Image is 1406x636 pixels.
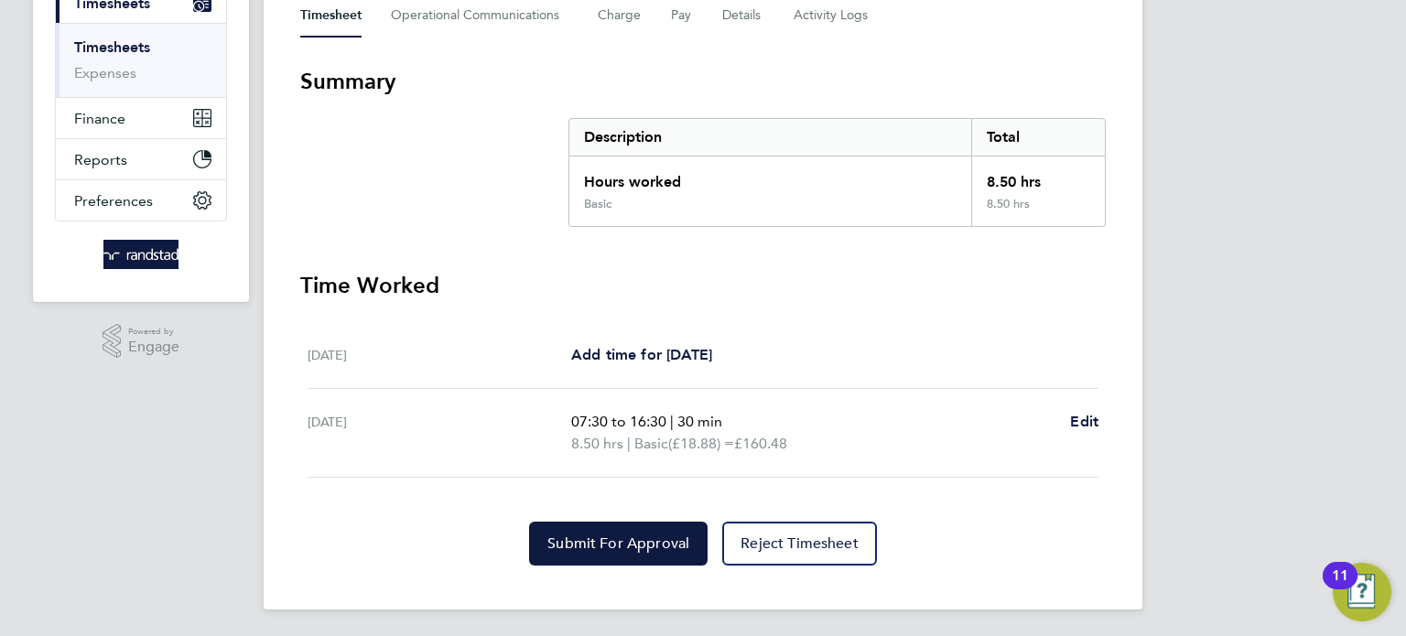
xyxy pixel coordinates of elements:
[571,435,623,452] span: 8.50 hrs
[584,197,611,211] div: Basic
[74,110,125,127] span: Finance
[74,64,136,81] a: Expenses
[971,197,1105,226] div: 8.50 hrs
[670,413,674,430] span: |
[74,192,153,210] span: Preferences
[569,156,971,197] div: Hours worked
[677,413,722,430] span: 30 min
[56,180,226,221] button: Preferences
[634,433,668,455] span: Basic
[571,346,712,363] span: Add time for [DATE]
[547,534,689,553] span: Submit For Approval
[569,119,971,156] div: Description
[1333,563,1391,621] button: Open Resource Center, 11 new notifications
[55,240,227,269] a: Go to home page
[103,240,179,269] img: randstad-logo-retina.png
[741,534,859,553] span: Reject Timesheet
[568,118,1106,227] div: Summary
[300,67,1106,96] h3: Summary
[128,340,179,355] span: Engage
[971,156,1105,197] div: 8.50 hrs
[1070,411,1098,433] a: Edit
[722,522,877,566] button: Reject Timesheet
[1332,576,1348,599] div: 11
[308,344,571,366] div: [DATE]
[668,435,734,452] span: (£18.88) =
[308,411,571,455] div: [DATE]
[56,23,226,97] div: Timesheets
[529,522,708,566] button: Submit For Approval
[571,413,666,430] span: 07:30 to 16:30
[1070,413,1098,430] span: Edit
[103,324,180,359] a: Powered byEngage
[128,324,179,340] span: Powered by
[734,435,787,452] span: £160.48
[300,271,1106,300] h3: Time Worked
[627,435,631,452] span: |
[74,151,127,168] span: Reports
[74,38,150,56] a: Timesheets
[971,119,1105,156] div: Total
[300,67,1106,566] section: Timesheet
[56,139,226,179] button: Reports
[56,98,226,138] button: Finance
[571,344,712,366] a: Add time for [DATE]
